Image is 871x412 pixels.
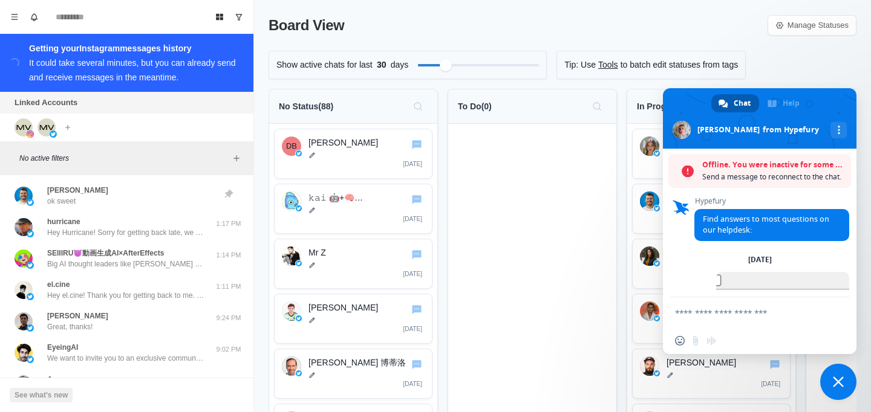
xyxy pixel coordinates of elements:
p: Sun [214,376,244,386]
img: Alvaro Cintas [640,192,659,211]
button: Search [408,97,428,116]
img: twitter [296,370,302,376]
img: Adam Wachnin [282,301,301,321]
img: picture [15,187,33,205]
p: [DATE] [403,159,422,169]
img: picture [27,199,34,206]
p: We want to invite you to an exclusive community of early adopters for the product. You'll have fr... [47,353,204,364]
span: Hypefury [694,197,849,205]
img: Jessica Roberts [640,137,659,156]
div: [DATE] [748,256,772,263]
p: el.cine [47,279,70,290]
img: twitter [654,150,660,156]
button: Notifications [24,7,44,27]
button: Add account [60,120,75,135]
p: 9:02 PM [214,344,244,355]
button: Go to chat [410,138,423,151]
a: Manage Statuses [768,15,856,36]
p: SEIIIRU😈動画生成AI×AfterEffects [47,248,164,259]
img: picture [38,118,56,137]
p: Tip: Use [564,59,596,71]
p: In Progress ( 30 ) [637,100,699,113]
p: 9:24 PM [214,313,244,323]
p: Mr Z [308,246,425,259]
p: Linked Accounts [15,97,77,109]
p: Board View [269,14,344,36]
div: Go to chatDhruv Bahritwitter[PERSON_NAME][DATE] [274,129,432,179]
div: Go to chat𝚔𝚊𝚒 🤖+🧠 kai.pcc.eth 🤗twitter𝚔𝚊𝚒 🤖+🧠 [PERSON_NAME].pcc.eth 🤗[DATE] [274,184,432,234]
p: No active filters [19,153,229,164]
p: [DATE] [403,324,422,333]
img: picture [15,344,33,362]
p: Great, thanks! [47,321,93,332]
img: picture [27,293,34,300]
p: 1:11 PM [214,282,244,292]
img: picture [27,356,34,363]
img: picture [15,218,33,236]
img: SARAH [640,246,659,266]
div: Go to chatAlvaro Cintastwitter[PERSON_NAME][DATE] [632,184,791,234]
p: [PERSON_NAME] 博蒂洛 [308,356,425,369]
p: [PERSON_NAME] [667,356,783,369]
p: EyeingAI [47,342,78,353]
img: Linus Ekenstam [640,356,659,376]
img: 𝚔𝚊𝚒 🤖+🧠 kai.pcc.eth 🤗 [282,192,301,211]
img: picture [27,230,34,237]
img: twitter [654,260,660,266]
span: 30 [373,59,391,71]
div: Go to chatSARAHtwitter[PERSON_NAME][DATE] [632,239,791,289]
p: ok sweet [47,196,76,207]
a: Tools [598,59,618,71]
p: 1:17 PM [214,219,244,229]
p: [DATE] [403,214,422,224]
img: twitter [654,315,660,321]
div: Go to chatTilo Bonow 博蒂洛twitter[PERSON_NAME] 博蒂洛[DATE] [274,349,432,399]
p: to batch edit statuses from tags [621,59,739,71]
p: Anya [47,374,65,385]
textarea: Compose your message... [675,297,820,327]
div: Go to chatAdam Wachnintwitter[PERSON_NAME][DATE] [274,294,432,344]
button: Go to chat [768,358,781,371]
img: twitter [654,370,660,376]
button: Menu [5,7,24,27]
div: Go to chatJessica Robertstwitter[PERSON_NAME][DATE] [632,129,791,179]
button: Show unread conversations [229,7,249,27]
p: [PERSON_NAME] [308,137,425,149]
p: [PERSON_NAME] [47,185,108,196]
button: Go to chat [410,303,423,316]
span: Chat [734,94,751,112]
img: Tilo Bonow 博蒂洛 [282,356,301,376]
div: It could take several minutes, but you can already send and receive messages in the meantime. [29,58,236,82]
p: 1:14 PM [214,250,244,260]
a: Chat [711,94,759,112]
span: Offline. You were inactive for some time. [702,159,845,171]
p: hurricane [47,216,80,227]
div: Filter by activity days [440,59,452,71]
p: Hey el.cine! Thank you for getting back to me. Unfortunately we've already finalized our sponsors... [47,290,204,301]
div: Go to chatLinus Ekenstamtwitter[PERSON_NAME][DATE] [632,349,791,399]
button: Go to chat [410,193,423,206]
div: Go to chatMr ZtwitterMr Z[DATE] [274,239,432,289]
img: twitter [296,150,302,156]
img: picture [27,262,34,269]
img: twitter [296,260,302,266]
img: picture [15,281,33,299]
p: 𝚔𝚊𝚒 🤖+🧠 [PERSON_NAME].pcc.eth 🤗 [308,192,425,204]
button: Go to chat [410,358,423,371]
button: Go to chat [410,248,423,261]
img: picture [15,118,33,137]
button: Board View [210,7,229,27]
p: [DATE] [403,379,422,388]
a: Close chat [820,364,856,400]
div: Go to chatHalim Alrasihitwitter[PERSON_NAME][DATE] [632,294,791,344]
p: [PERSON_NAME] [47,311,108,321]
button: Search [587,97,607,116]
img: Mr Z [282,246,301,266]
span: Send a message to reconnect to the chat. [702,171,845,183]
img: twitter [654,205,660,211]
img: picture [15,249,33,268]
span: Insert an emoji [675,336,685,346]
img: picture [27,130,34,138]
button: See what's new [10,388,73,402]
img: picture [50,130,57,138]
